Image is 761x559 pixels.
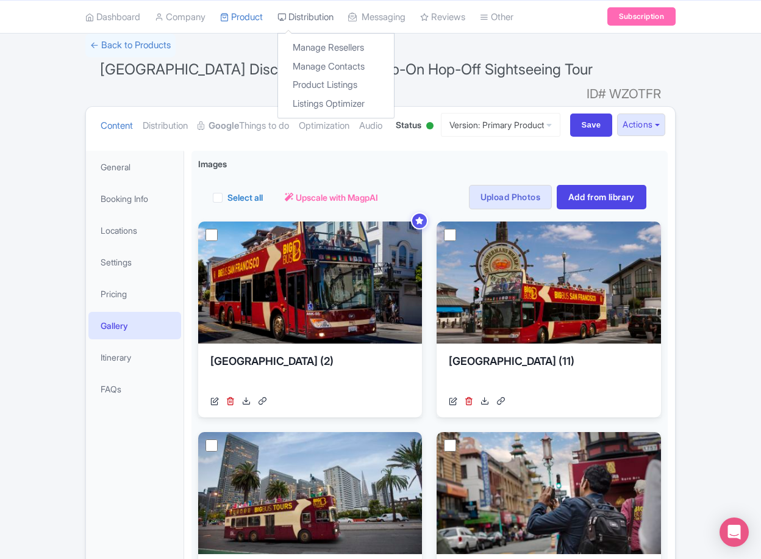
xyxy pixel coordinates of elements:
span: Status [396,118,421,131]
a: ← Back to Products [85,34,176,57]
a: Content [101,107,133,145]
input: Save [570,114,613,137]
span: [GEOGRAPHIC_DATA] Discover: 24-Hour Hop-On Hop-Off Sightseeing Tour [100,60,593,78]
div: Open Intercom Messenger [720,518,749,547]
a: Distribution [143,107,188,145]
a: General [88,153,181,181]
a: Gallery [88,312,181,339]
a: Manage Contacts [278,57,394,76]
a: Pricing [88,280,181,308]
span: Images [198,157,227,170]
a: Product Listings [278,76,394,95]
a: Listings Optimizer [278,94,394,113]
a: Add from library [557,185,646,209]
div: Active [424,117,436,136]
span: Upscale with MagpAI [296,191,378,204]
a: Upscale with MagpAI [285,191,378,204]
a: GoogleThings to do [198,107,289,145]
strong: Google [209,119,239,133]
a: Itinerary [88,344,181,371]
a: Manage Resellers [278,38,394,57]
div: [GEOGRAPHIC_DATA] (2) [210,353,410,390]
div: [GEOGRAPHIC_DATA] (11) [449,353,648,390]
a: FAQs [88,375,181,403]
a: Locations [88,217,181,244]
a: Subscription [607,7,676,26]
label: Select all [227,191,263,204]
a: Settings [88,248,181,276]
a: Version: Primary Product [441,113,560,137]
a: Upload Photos [469,185,552,209]
button: Actions [617,114,665,136]
a: Booking Info [88,185,181,212]
span: ID# WZOTFR [587,82,661,106]
a: Audio [359,107,382,145]
a: Optimization [299,107,349,145]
